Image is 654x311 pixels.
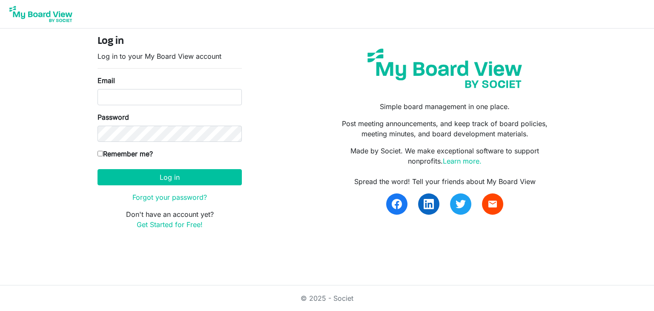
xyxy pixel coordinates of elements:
[98,35,242,48] h4: Log in
[392,199,402,209] img: facebook.svg
[98,169,242,185] button: Log in
[333,176,556,187] div: Spread the word! Tell your friends about My Board View
[456,199,466,209] img: twitter.svg
[98,75,115,86] label: Email
[443,157,482,165] a: Learn more.
[98,151,103,156] input: Remember me?
[132,193,207,202] a: Forgot your password?
[98,209,242,230] p: Don't have an account yet?
[333,146,556,166] p: Made by Societ. We make exceptional software to support nonprofits.
[7,3,75,25] img: My Board View Logo
[333,101,556,112] p: Simple board management in one place.
[301,294,353,302] a: © 2025 - Societ
[98,112,129,122] label: Password
[137,220,203,229] a: Get Started for Free!
[333,118,556,139] p: Post meeting announcements, and keep track of board policies, meeting minutes, and board developm...
[482,193,503,215] a: email
[424,199,434,209] img: linkedin.svg
[488,199,498,209] span: email
[98,149,153,159] label: Remember me?
[361,42,528,95] img: my-board-view-societ.svg
[98,51,242,61] p: Log in to your My Board View account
